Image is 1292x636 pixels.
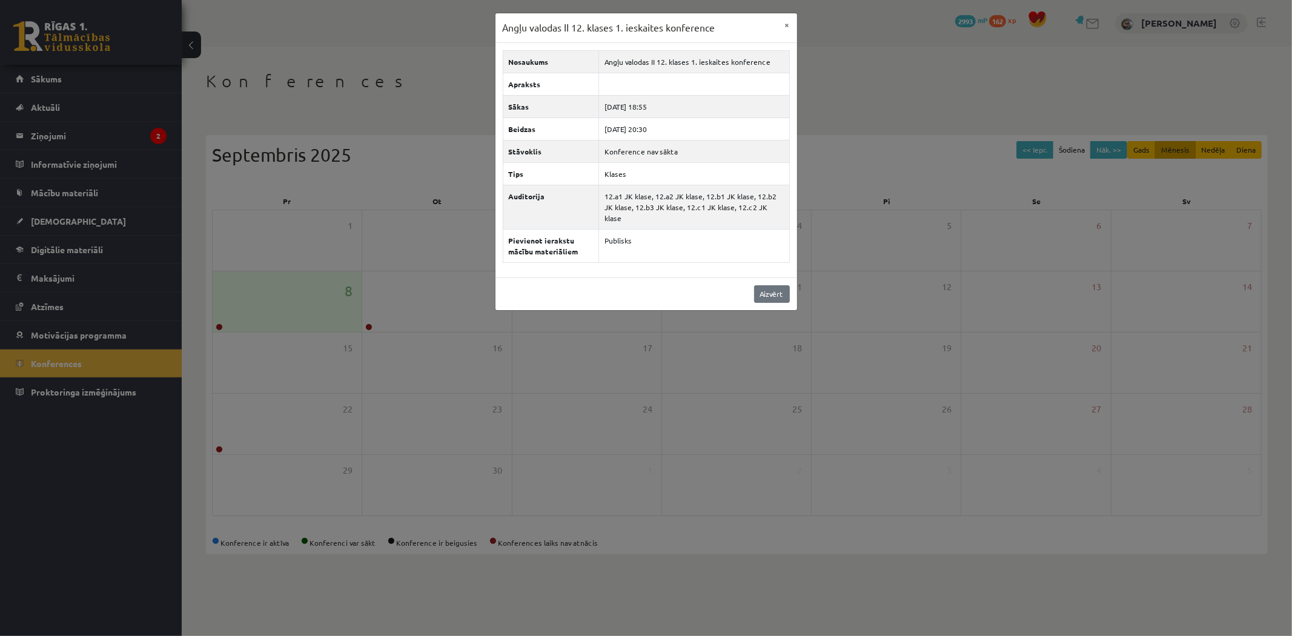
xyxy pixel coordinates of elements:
[503,229,599,262] th: Pievienot ierakstu mācību materiāliem
[599,118,789,140] td: [DATE] 20:30
[599,140,789,162] td: Konference nav sākta
[599,185,789,229] td: 12.a1 JK klase, 12.a2 JK klase, 12.b1 JK klase, 12.b2 JK klase, 12.b3 JK klase, 12.c1 JK klase, 1...
[503,118,599,140] th: Beidzas
[599,95,789,118] td: [DATE] 18:55
[503,140,599,162] th: Stāvoklis
[599,162,789,185] td: Klases
[503,95,599,118] th: Sākas
[754,285,790,303] a: Aizvērt
[503,50,599,73] th: Nosaukums
[503,21,715,35] h3: Angļu valodas II 12. klases 1. ieskaites konference
[503,185,599,229] th: Auditorija
[503,162,599,185] th: Tips
[778,13,797,36] button: ×
[503,73,599,95] th: Apraksts
[599,50,789,73] td: Angļu valodas II 12. klases 1. ieskaites konference
[599,229,789,262] td: Publisks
